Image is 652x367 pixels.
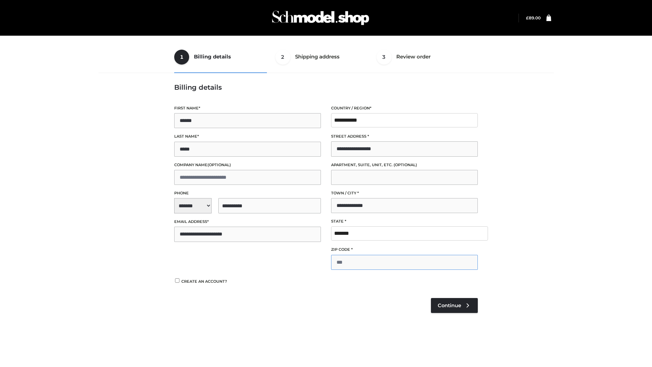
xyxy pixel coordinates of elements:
label: Town / City [331,190,478,196]
label: Country / Region [331,105,478,111]
bdi: 89.00 [526,15,541,20]
label: ZIP Code [331,246,478,253]
label: Last name [174,133,321,140]
span: £ [526,15,529,20]
span: (optional) [394,162,417,167]
img: Schmodel Admin 964 [270,4,372,31]
input: Create an account? [174,278,180,283]
label: Email address [174,219,321,225]
label: Apartment, suite, unit, etc. [331,162,478,168]
label: State [331,218,478,225]
h3: Billing details [174,83,478,91]
span: (optional) [207,162,231,167]
a: Continue [431,298,478,313]
label: Street address [331,133,478,140]
label: Company name [174,162,321,168]
a: £89.00 [526,15,541,20]
label: Phone [174,190,321,196]
span: Continue [438,302,461,309]
span: Create an account? [181,279,227,284]
label: First name [174,105,321,111]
